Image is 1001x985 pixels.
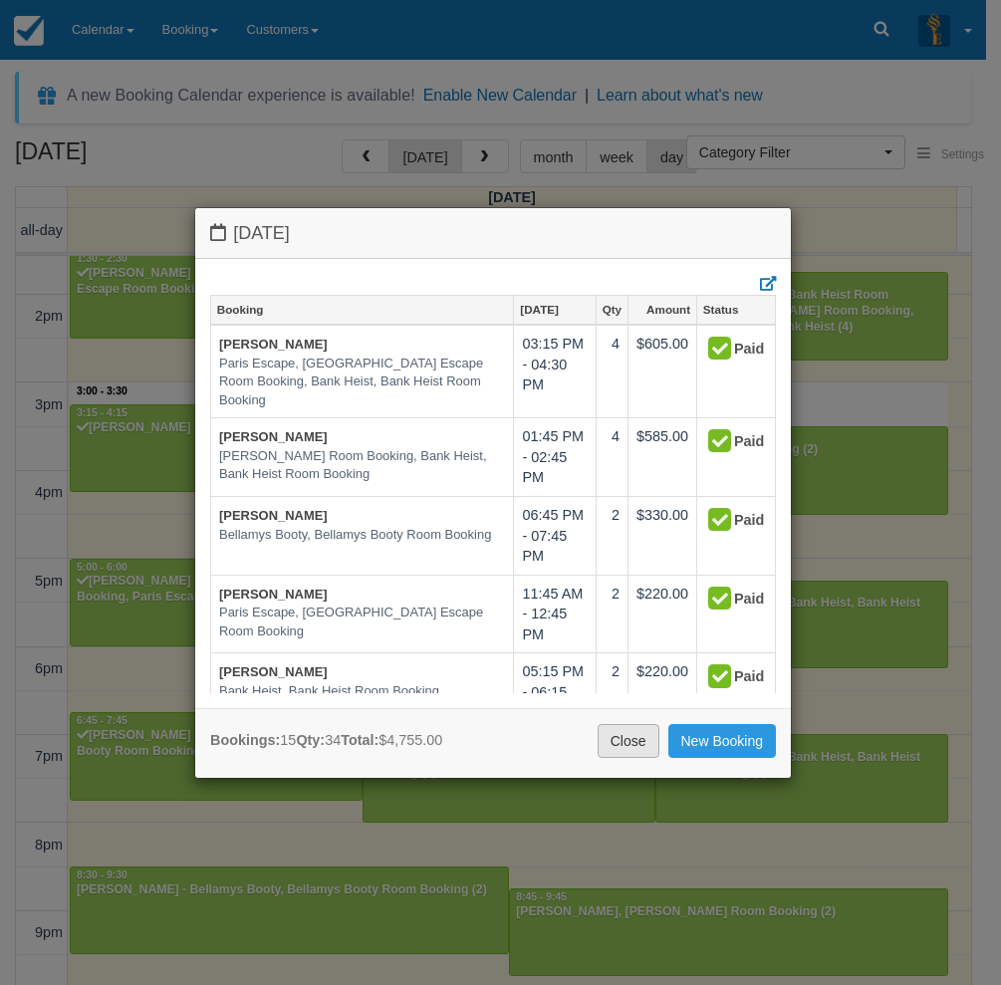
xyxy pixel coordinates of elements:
[210,732,280,748] strong: Bookings:
[514,653,596,732] td: 05:15 PM - 06:15 PM
[514,325,596,418] td: 03:15 PM - 04:30 PM
[627,418,696,497] td: $585.00
[219,429,328,444] a: [PERSON_NAME]
[219,526,505,545] em: Bellamys Booty, Bellamys Booty Room Booking
[627,325,696,418] td: $605.00
[628,296,696,324] a: Amount
[627,497,696,576] td: $330.00
[514,497,596,576] td: 06:45 PM - 07:45 PM
[596,653,627,732] td: 2
[219,337,328,352] a: [PERSON_NAME]
[705,426,750,458] div: Paid
[705,505,750,537] div: Paid
[597,296,627,324] a: Qty
[219,508,328,523] a: [PERSON_NAME]
[210,223,776,244] h4: [DATE]
[211,296,513,324] a: Booking
[296,732,325,748] strong: Qty:
[627,575,696,653] td: $220.00
[219,355,505,410] em: Paris Escape, [GEOGRAPHIC_DATA] Escape Room Booking, Bank Heist, Bank Heist Room Booking
[219,447,505,484] em: [PERSON_NAME] Room Booking, Bank Heist, Bank Heist Room Booking
[705,661,750,693] div: Paid
[596,575,627,653] td: 2
[596,325,627,418] td: 4
[598,724,659,758] a: Close
[219,604,505,640] em: Paris Escape, [GEOGRAPHIC_DATA] Escape Room Booking
[596,497,627,576] td: 2
[210,730,442,751] div: 15 34 $4,755.00
[219,682,505,701] em: Bank Heist, Bank Heist Room Booking
[219,664,328,679] a: [PERSON_NAME]
[668,724,777,758] a: New Booking
[705,334,750,366] div: Paid
[697,296,775,324] a: Status
[596,418,627,497] td: 4
[627,653,696,732] td: $220.00
[514,418,596,497] td: 01:45 PM - 02:45 PM
[705,584,750,616] div: Paid
[514,575,596,653] td: 11:45 AM - 12:45 PM
[514,296,595,324] a: [DATE]
[341,732,378,748] strong: Total:
[219,587,328,602] a: [PERSON_NAME]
